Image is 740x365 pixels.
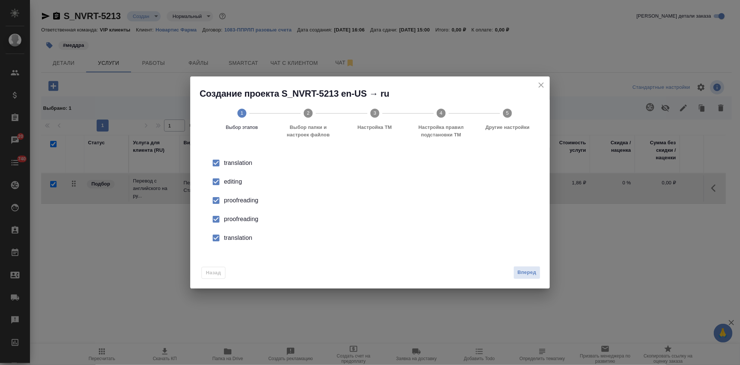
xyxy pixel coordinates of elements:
text: 4 [440,110,442,116]
div: proofreading [224,215,532,224]
span: Настройка ТМ [345,124,405,131]
div: translation [224,233,532,242]
div: proofreading [224,196,532,205]
span: Вперед [518,268,536,277]
span: Другие настройки [477,124,538,131]
text: 3 [373,110,376,116]
span: Настройка правил подстановки TM [411,124,471,139]
text: 1 [240,110,243,116]
div: translation [224,159,532,168]
span: Выбор папки и настроек файлов [278,124,338,139]
text: 2 [307,110,309,116]
h2: Создание проекта S_NVRT-5213 en-US → ru [200,88,550,100]
button: close [536,79,547,91]
button: Вперед [513,266,540,279]
text: 5 [506,110,509,116]
span: Выбор этапов [212,124,272,131]
div: editing [224,177,532,186]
